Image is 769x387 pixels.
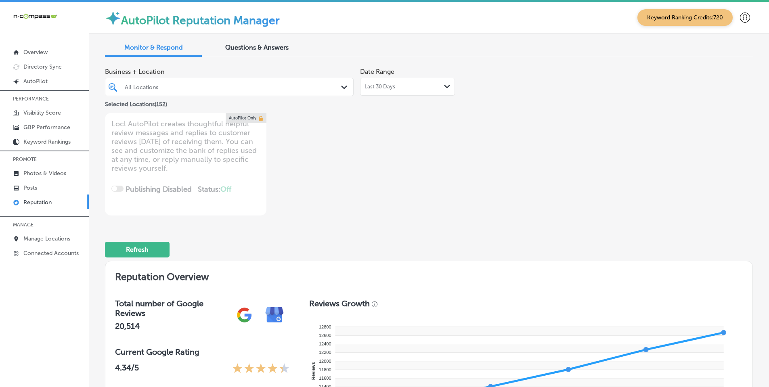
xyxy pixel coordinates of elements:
[125,84,342,90] div: All Locations
[319,341,331,346] tspan: 12400
[23,199,52,206] p: Reputation
[23,124,70,131] p: GBP Performance
[23,235,70,242] p: Manage Locations
[124,44,183,51] span: Monitor & Respond
[121,14,280,27] label: AutoPilot Reputation Manager
[23,184,37,191] p: Posts
[319,333,331,338] tspan: 12600
[319,324,331,329] tspan: 12800
[229,300,260,330] img: gPZS+5FD6qPJAAAAABJRU5ErkJggg==
[105,98,167,108] p: Selected Locations ( 152 )
[115,347,290,357] h3: Current Google Rating
[13,13,57,20] img: 660ab0bf-5cc7-4cb8-ba1c-48b5ae0f18e60NCTV_CLogo_TV_Black_-500x88.png
[23,138,71,145] p: Keyword Rankings
[319,350,331,355] tspan: 12200
[23,109,61,116] p: Visibility Score
[115,321,229,331] h2: 20,514
[23,78,48,85] p: AutoPilot
[365,84,395,90] span: Last 30 Days
[311,362,316,380] text: Reviews
[105,68,354,75] span: Business + Location
[319,359,331,364] tspan: 12000
[115,299,229,318] h3: Total number of Google Reviews
[23,63,62,70] p: Directory Sync
[105,261,752,289] h2: Reputation Overview
[260,300,290,330] img: e7ababfa220611ac49bdb491a11684a6.png
[637,9,733,26] span: Keyword Ranking Credits: 720
[105,242,170,257] button: Refresh
[105,10,121,26] img: autopilot-icon
[115,363,139,375] p: 4.34 /5
[225,44,289,51] span: Questions & Answers
[232,363,290,375] div: 4.34 Stars
[23,49,48,56] p: Overview
[360,68,394,75] label: Date Range
[309,299,370,308] h3: Reviews Growth
[319,367,331,372] tspan: 11800
[319,376,331,381] tspan: 11600
[23,250,79,257] p: Connected Accounts
[23,170,66,177] p: Photos & Videos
